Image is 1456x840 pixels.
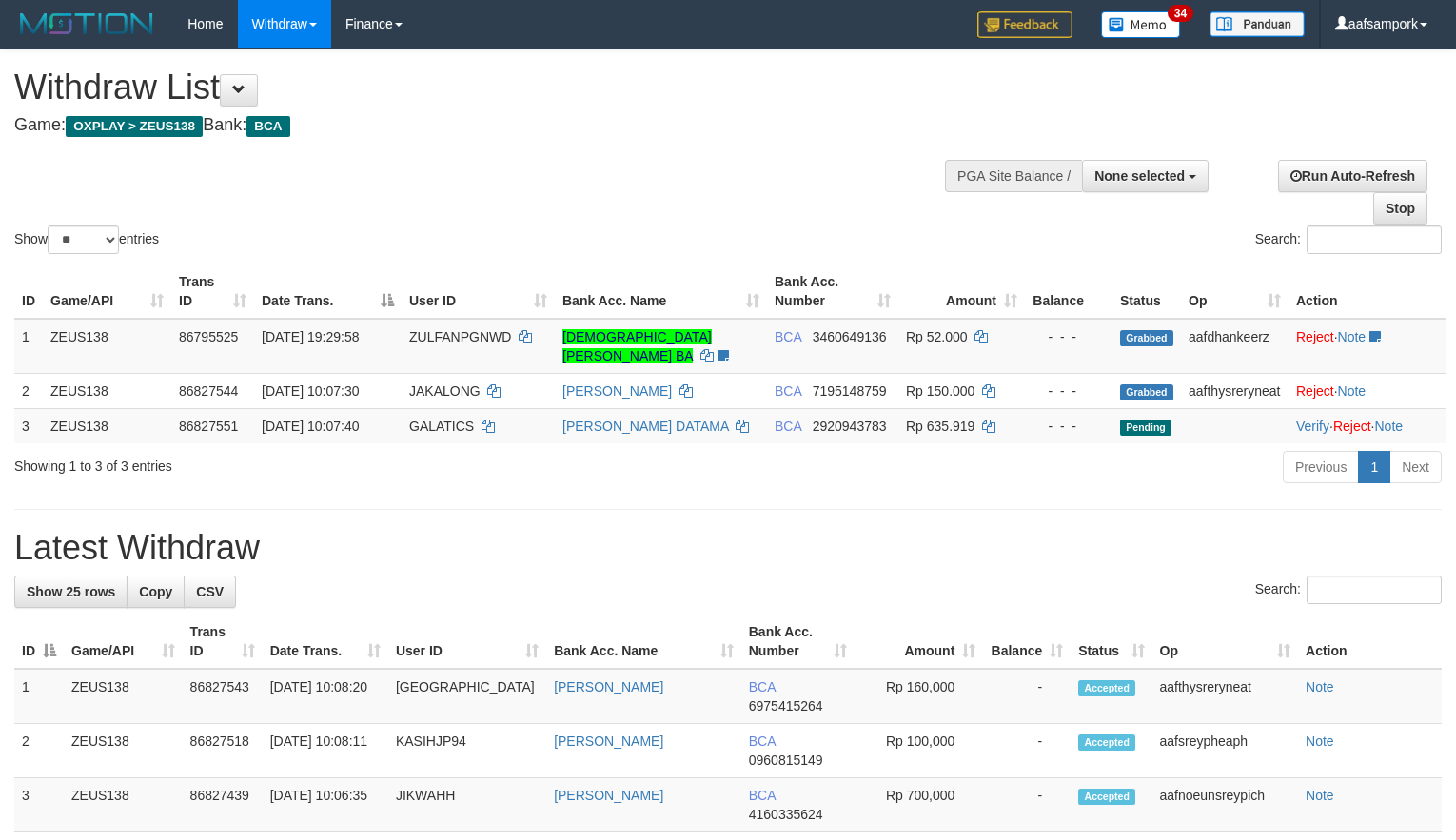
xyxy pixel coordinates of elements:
span: Copy 0960815149 to clipboard [749,752,823,768]
span: 86827544 [179,383,238,399]
th: Bank Acc. Number: activate to sort column ascending [741,615,856,669]
td: aafnoeunsreypich [1152,778,1299,832]
td: [DATE] 10:08:20 [263,669,388,724]
td: ZEUS138 [64,669,183,724]
th: Bank Acc. Name: activate to sort column ascending [546,615,741,669]
td: ZEUS138 [64,724,183,778]
a: Run Auto-Refresh [1278,160,1427,192]
span: Copy 7195148759 to clipboard [813,383,887,399]
td: aafthysreryneat [1152,669,1299,724]
th: User ID: activate to sort column ascending [402,264,555,319]
div: Showing 1 to 3 of 3 entries [14,449,593,476]
span: Copy [139,584,172,599]
a: 1 [1358,451,1390,483]
th: Trans ID: activate to sort column ascending [183,615,263,669]
span: Rp 52.000 [906,329,968,344]
td: 86827543 [183,669,263,724]
a: Note [1338,329,1367,344]
span: BCA [775,383,801,399]
span: Copy 6975415264 to clipboard [749,698,823,713]
td: ZEUS138 [43,408,171,443]
td: [DATE] 10:06:35 [263,778,388,832]
td: aafdhankeerz [1181,319,1289,374]
h1: Withdraw List [14,68,952,107]
th: Balance: activate to sort column ascending [983,615,1071,669]
span: Copy 3460649136 to clipboard [813,329,887,344]
span: Pending [1120,420,1171,436]
th: Action [1289,264,1446,319]
td: · · [1289,408,1446,443]
span: Rp 150.000 [906,383,974,399]
td: · [1289,319,1446,374]
th: Status [1112,264,1181,319]
a: Note [1374,419,1403,434]
a: Next [1389,451,1442,483]
td: ZEUS138 [43,373,171,408]
span: BCA [749,733,776,749]
a: [PERSON_NAME] [554,733,663,749]
span: 86827551 [179,419,238,434]
span: BCA [749,679,776,694]
td: 3 [14,778,64,832]
th: Game/API: activate to sort column ascending [64,615,183,669]
div: - - - [1033,417,1105,436]
span: JAKALONG [409,383,481,399]
td: 1 [14,319,43,374]
th: Trans ID: activate to sort column ascending [171,264,254,319]
label: Search: [1255,225,1442,254]
span: Accepted [1078,734,1135,751]
img: Feedback.jpg [977,11,1072,38]
label: Search: [1255,576,1442,604]
th: ID [14,264,43,319]
input: Search: [1307,576,1442,604]
td: ZEUS138 [64,778,183,832]
td: - [983,778,1071,832]
a: [PERSON_NAME] [562,383,672,399]
span: GALATICS [409,419,474,434]
td: 3 [14,408,43,443]
td: 2 [14,373,43,408]
th: Bank Acc. Number: activate to sort column ascending [767,264,898,319]
span: OXPLAY > ZEUS138 [66,116,203,137]
span: Rp 635.919 [906,419,974,434]
select: Showentries [48,225,119,254]
a: [PERSON_NAME] DATAMA [562,419,729,434]
span: [DATE] 10:07:30 [262,383,359,399]
a: Note [1306,679,1334,694]
th: Amount: activate to sort column ascending [898,264,1025,319]
a: CSV [184,576,236,608]
span: Accepted [1078,680,1135,696]
span: BCA [775,329,801,344]
span: ZULFANPGNWD [409,329,511,344]
a: Previous [1283,451,1359,483]
button: None selected [1082,160,1209,192]
a: Note [1338,383,1367,399]
td: [GEOGRAPHIC_DATA] [388,669,546,724]
td: 2 [14,724,64,778]
span: None selected [1094,168,1185,184]
a: Copy [127,576,185,608]
th: Date Trans.: activate to sort column ascending [263,615,388,669]
th: Action [1298,615,1442,669]
a: [PERSON_NAME] [554,788,663,803]
span: Accepted [1078,789,1135,805]
span: BCA [775,419,801,434]
span: [DATE] 19:29:58 [262,329,359,344]
td: · [1289,373,1446,408]
a: Reject [1296,383,1334,399]
th: Game/API: activate to sort column ascending [43,264,171,319]
span: BCA [246,116,289,137]
td: 86827439 [183,778,263,832]
a: Show 25 rows [14,576,128,608]
span: CSV [196,584,224,599]
td: Rp 160,000 [855,669,983,724]
th: Status: activate to sort column ascending [1071,615,1151,669]
label: Show entries [14,225,159,254]
td: Rp 100,000 [855,724,983,778]
a: Note [1306,788,1334,803]
span: [DATE] 10:07:40 [262,419,359,434]
div: PGA Site Balance / [945,160,1082,192]
span: 86795525 [179,329,238,344]
a: Stop [1373,192,1427,225]
th: Amount: activate to sort column ascending [855,615,983,669]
